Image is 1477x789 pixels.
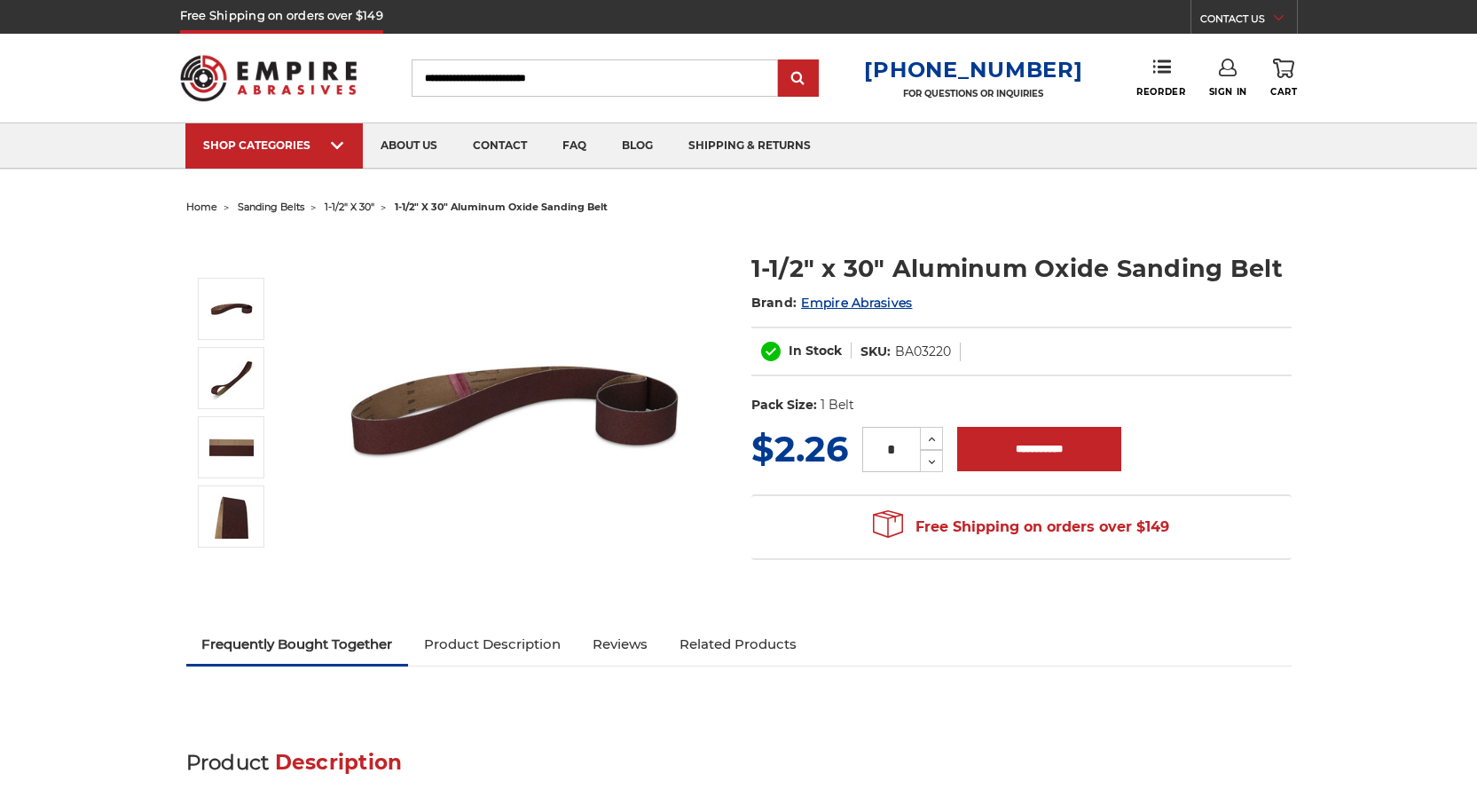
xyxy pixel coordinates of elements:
img: 1-1/2" x 30" Aluminum Oxide Sanding Belt [209,356,254,400]
a: sanding belts [238,201,304,213]
a: about us [363,123,455,169]
img: Empire Abrasives [180,43,357,113]
a: faq [545,123,604,169]
span: In Stock [789,343,842,359]
img: 1-1/2" x 30" AOX Sanding Belt [209,425,254,469]
span: Description [275,750,403,775]
img: 1-1/2" x 30" Sanding Belt - Aluminum Oxide [209,287,254,331]
a: Frequently Bought Together [186,625,409,664]
span: Free Shipping on orders over $149 [873,509,1169,545]
a: CONTACT US [1200,9,1297,34]
h1: 1-1/2" x 30" Aluminum Oxide Sanding Belt [751,251,1292,286]
p: FOR QUESTIONS OR INQUIRIES [864,88,1082,99]
dd: 1 Belt [821,396,854,414]
a: Product Description [408,625,577,664]
a: Related Products [664,625,813,664]
a: Empire Abrasives [801,295,912,311]
img: 1-1/2" x 30" - Aluminum Oxide Sanding Belt [209,494,254,539]
a: home [186,201,217,213]
dt: SKU: [860,343,891,361]
span: Brand: [751,295,797,311]
span: Cart [1270,86,1297,98]
span: Reorder [1136,86,1185,98]
dt: Pack Size: [751,396,817,414]
a: [PHONE_NUMBER] [864,57,1082,83]
a: Reviews [577,625,664,664]
dd: BA03220 [895,343,951,361]
span: Product [186,750,270,775]
span: Sign In [1209,86,1247,98]
a: contact [455,123,545,169]
input: Submit [781,61,816,97]
span: $2.26 [751,427,848,470]
a: shipping & returns [671,123,829,169]
span: 1-1/2" x 30" aluminum oxide sanding belt [395,201,608,213]
div: SHOP CATEGORIES [203,138,345,152]
a: blog [604,123,671,169]
img: 1-1/2" x 30" Sanding Belt - Aluminum Oxide [338,233,693,588]
a: Reorder [1136,59,1185,97]
a: 1-1/2" x 30" [325,201,374,213]
a: Cart [1270,59,1297,98]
